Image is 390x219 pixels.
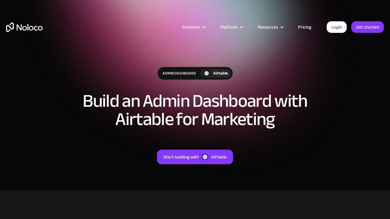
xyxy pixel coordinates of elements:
div: Resources [257,23,278,31]
div: Solutions [175,23,212,31]
a: home [6,23,43,32]
div: Resources [250,23,290,31]
a: Pricing [290,23,319,31]
a: Get started [351,21,384,33]
a: Start building withAirtable [157,150,233,164]
a: Login [327,21,347,33]
div: Airtable [211,153,227,161]
div: Airtable [213,70,228,77]
div: Platform [212,23,250,31]
div: Admin Dashboard [158,67,200,79]
div: Platform [220,23,238,31]
h1: Build an Admin Dashboard with Airtable for Marketing [58,92,332,128]
div: Start building with [163,153,199,161]
div: Solutions [182,23,200,31]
